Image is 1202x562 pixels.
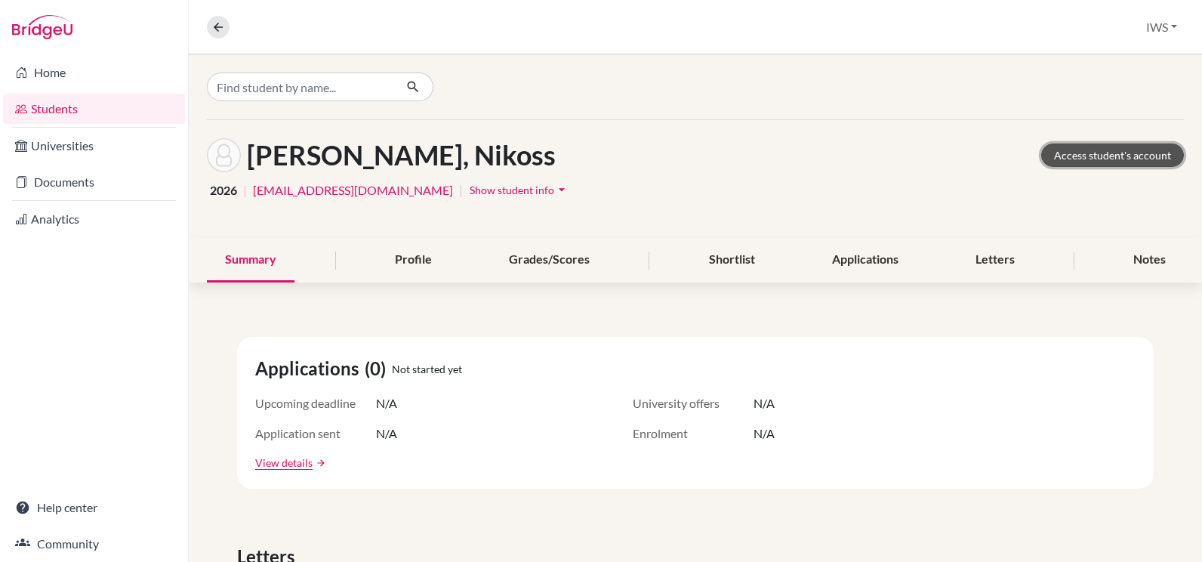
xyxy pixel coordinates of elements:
[3,167,185,197] a: Documents
[376,425,397,443] span: N/A
[957,238,1033,283] div: Letters
[207,238,294,283] div: Summary
[459,181,463,199] span: |
[243,181,247,199] span: |
[3,529,185,559] a: Community
[469,178,570,202] button: Show student infoarrow_drop_down
[691,238,773,283] div: Shortlist
[253,181,453,199] a: [EMAIL_ADDRESS][DOMAIN_NAME]
[255,455,313,471] a: View details
[554,182,569,197] i: arrow_drop_down
[3,94,185,124] a: Students
[754,425,775,443] span: N/A
[365,355,392,382] span: (0)
[255,355,365,382] span: Applications
[754,394,775,412] span: N/A
[1115,238,1184,283] div: Notes
[814,238,917,283] div: Applications
[255,394,376,412] span: Upcoming deadline
[1041,144,1184,167] a: Access student's account
[1139,13,1184,42] button: IWS
[207,73,394,101] input: Find student by name...
[313,458,326,468] a: arrow_forward
[12,15,72,39] img: Bridge-U
[210,181,237,199] span: 2026
[207,138,241,172] img: Nikoss Veinbergs's avatar
[376,394,397,412] span: N/A
[633,394,754,412] span: University offers
[633,425,754,443] span: Enrolment
[392,361,462,377] span: Not started yet
[3,131,185,161] a: Universities
[3,204,185,234] a: Analytics
[247,139,556,171] h1: [PERSON_NAME], Nikoss
[470,184,554,196] span: Show student info
[3,57,185,88] a: Home
[491,238,608,283] div: Grades/Scores
[255,425,376,443] span: Application sent
[377,238,450,283] div: Profile
[3,493,185,523] a: Help center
